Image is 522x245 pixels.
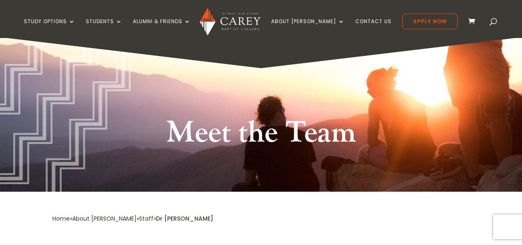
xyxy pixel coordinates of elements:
a: About [PERSON_NAME] [72,214,137,223]
a: Study Options [24,19,75,38]
h1: Meet the Team [152,114,371,157]
a: Staff [139,214,154,223]
a: Students [86,19,122,38]
div: » » » [52,213,156,224]
img: Carey Baptist College [200,8,260,36]
div: Dr [PERSON_NAME] [156,213,213,224]
a: Apply Now [402,14,458,29]
a: Home [52,214,70,223]
a: Alumni & Friends [133,19,191,38]
a: About [PERSON_NAME] [271,19,345,38]
a: Contact Us [355,19,392,38]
